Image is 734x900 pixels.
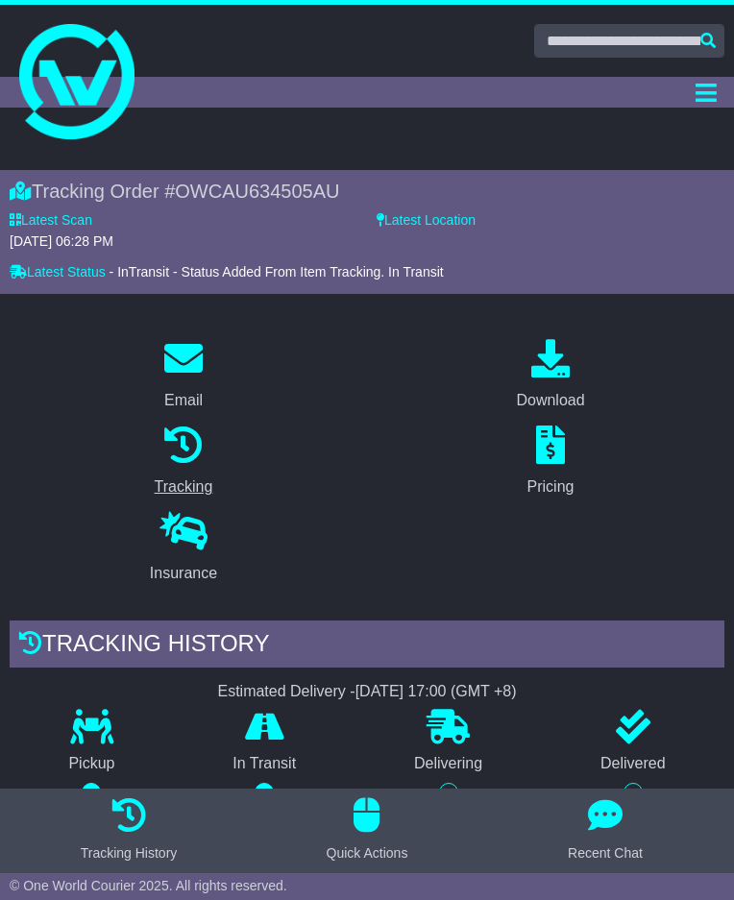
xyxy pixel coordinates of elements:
button: Tracking History [69,798,189,864]
a: Download [503,332,597,419]
div: [DATE] 17:00 (GMT +8) [355,682,517,700]
div: Quick Actions [327,843,408,864]
label: Latest Location [377,212,476,229]
div: Tracking history [10,620,724,672]
a: Insurance [137,505,230,592]
div: Download [516,389,584,412]
label: Latest Status [10,264,106,280]
button: Quick Actions [315,798,420,864]
span: © One World Courier 2025. All rights reserved. [10,878,287,893]
a: Tracking [142,419,226,505]
div: Pricing [527,475,575,499]
span: [DATE] 06:28 PM [10,233,113,249]
a: Pricing [515,419,587,505]
div: Recent Chat [568,843,643,864]
div: Insurance [150,562,217,585]
p: Delivering [355,754,542,772]
p: In Transit [174,754,355,772]
button: Recent Chat [556,798,654,864]
div: Estimated Delivery - [10,682,724,700]
span: - [110,264,114,280]
span: InTransit - Status Added From Item Tracking. In Transit [117,264,444,280]
label: Latest Scan [10,212,92,229]
div: Tracking History [81,843,178,864]
p: Delivered [542,754,724,772]
a: Email [152,332,215,419]
p: Pickup [10,754,174,772]
div: Email [164,389,203,412]
div: Tracking Order # [10,180,724,203]
div: Tracking [155,475,213,499]
span: OWCAU634505AU [175,181,339,202]
button: Toggle navigation [687,77,724,108]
